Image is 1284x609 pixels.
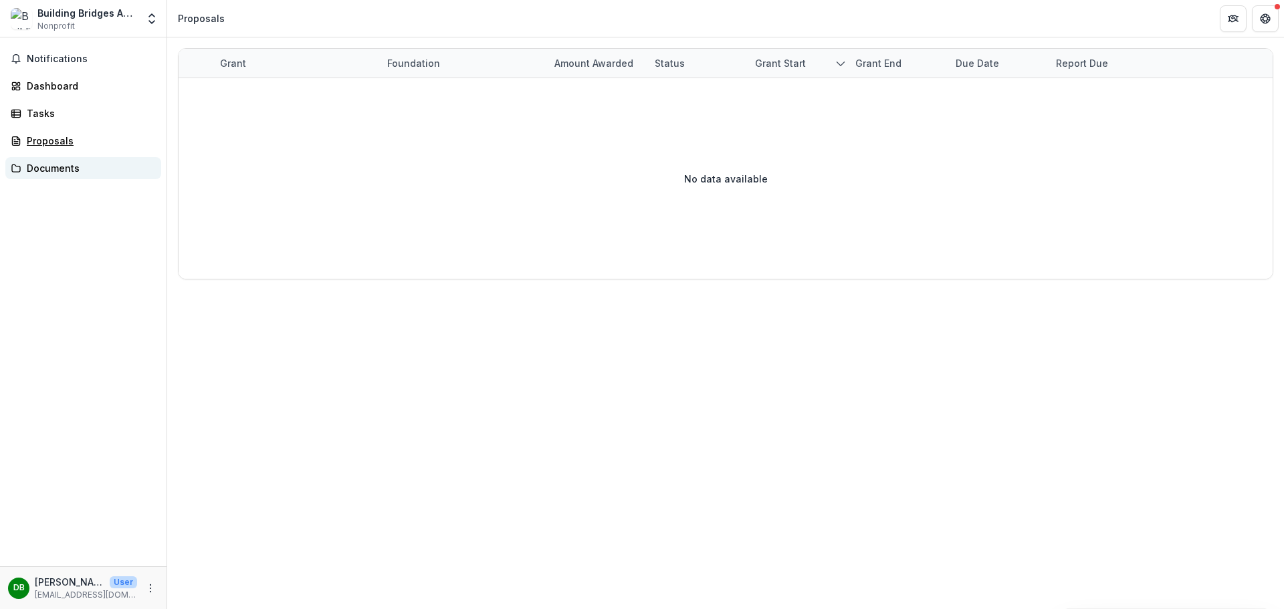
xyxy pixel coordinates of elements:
div: Grant start [747,49,847,78]
span: Notifications [27,53,156,65]
p: [EMAIL_ADDRESS][DOMAIN_NAME] [35,589,137,601]
div: Due Date [948,49,1048,78]
div: Amount awarded [546,49,647,78]
div: Grant [212,49,379,78]
button: Open entity switcher [142,5,161,32]
button: Get Help [1252,5,1279,32]
p: User [110,576,137,588]
div: Grant end [847,56,909,70]
svg: sorted descending [835,58,846,69]
div: Dashboard [27,79,150,93]
div: Report Due [1048,49,1148,78]
div: Documents [27,161,150,175]
a: Documents [5,157,161,179]
div: Proposals [27,134,150,148]
div: Status [647,49,747,78]
button: Notifications [5,48,161,70]
div: Proposals [178,11,225,25]
a: Tasks [5,102,161,124]
img: Building Bridges Across the River [11,8,32,29]
span: Nonprofit [37,20,75,32]
div: Status [647,56,693,70]
button: More [142,580,158,596]
nav: breadcrumb [173,9,230,28]
a: Proposals [5,130,161,152]
div: Building Bridges Across the River [37,6,137,20]
p: [PERSON_NAME] [35,575,104,589]
div: Due Date [948,56,1007,70]
p: No data available [684,172,768,186]
div: Amount awarded [546,56,641,70]
div: Destiny Bugg [13,584,25,592]
button: Partners [1220,5,1247,32]
div: Grant start [747,56,814,70]
div: Grant end [847,49,948,78]
div: Tasks [27,106,150,120]
div: Foundation [379,49,546,78]
div: Grant [212,56,254,70]
a: Dashboard [5,75,161,97]
div: Report Due [1048,56,1116,70]
div: Foundation [379,56,448,70]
